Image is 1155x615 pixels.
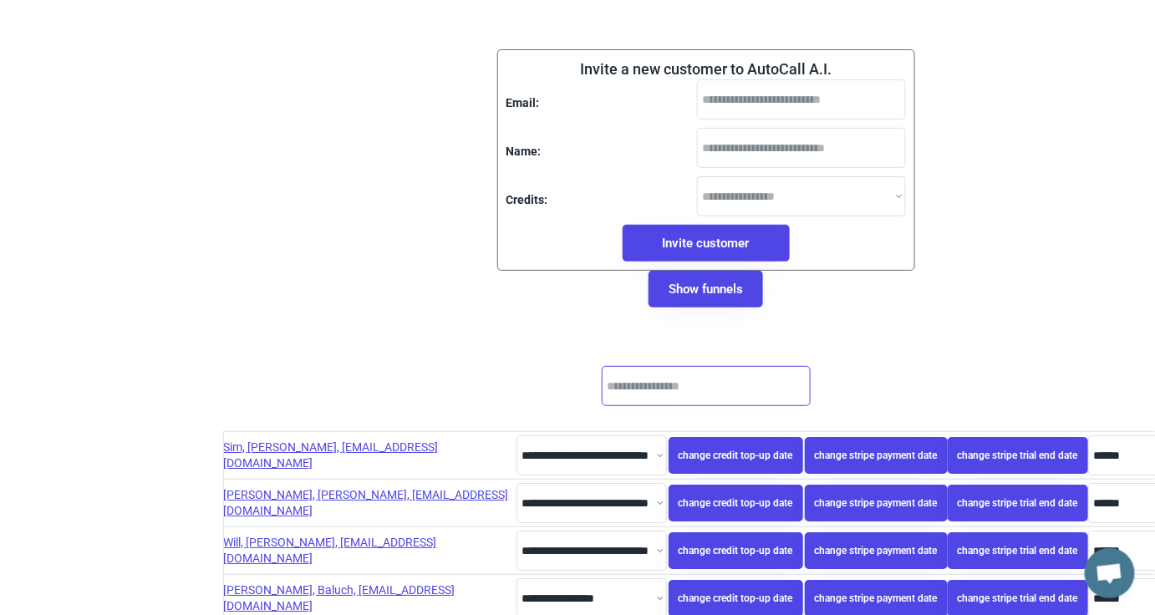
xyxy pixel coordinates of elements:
[805,532,948,569] button: change stripe payment date
[506,95,540,112] div: Email:
[623,225,790,262] button: Invite customer
[506,192,548,209] div: Credits:
[224,440,516,472] div: Sim, [PERSON_NAME], [EMAIL_ADDRESS][DOMAIN_NAME]
[224,535,516,567] div: Will, [PERSON_NAME], [EMAIL_ADDRESS][DOMAIN_NAME]
[506,144,542,160] div: Name:
[805,485,948,521] button: change stripe payment date
[805,437,948,474] button: change stripe payment date
[669,437,803,474] button: change credit top-up date
[1085,548,1135,598] div: Open chat
[948,485,1088,521] button: change stripe trial end date
[669,532,803,569] button: change credit top-up date
[224,582,516,615] div: [PERSON_NAME], Baluch, [EMAIL_ADDRESS][DOMAIN_NAME]
[649,271,763,307] button: Show funnels
[580,58,832,79] div: Invite a new customer to AutoCall A.I.
[948,532,1088,569] button: change stripe trial end date
[948,437,1088,474] button: change stripe trial end date
[669,485,803,521] button: change credit top-up date
[224,487,516,520] div: [PERSON_NAME], [PERSON_NAME], [EMAIL_ADDRESS][DOMAIN_NAME]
